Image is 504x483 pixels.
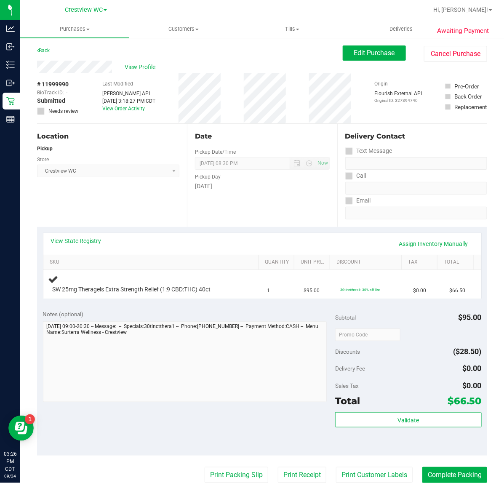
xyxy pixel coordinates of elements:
[125,63,158,72] span: View Profile
[238,20,347,38] a: Tills
[37,156,49,163] label: Store
[102,97,155,105] div: [DATE] 3:18:27 PM CDT
[6,97,15,105] inline-svg: Retail
[6,24,15,33] inline-svg: Analytics
[378,25,424,33] span: Deliveries
[345,145,392,157] label: Text Message
[340,288,381,292] span: 30tinctthera1: 30% off line
[301,259,327,266] a: Unit Price
[335,382,359,389] span: Sales Tax
[205,467,268,483] button: Print Packing Slip
[335,328,400,341] input: Promo Code
[335,365,365,372] span: Delivery Fee
[65,6,103,13] span: Crestview WC
[102,80,133,88] label: Last Modified
[455,92,483,101] div: Back Order
[304,287,320,295] span: $95.00
[463,364,482,373] span: $0.00
[195,131,329,141] div: Date
[37,48,50,53] a: Back
[195,148,236,156] label: Pickup Date/Time
[6,43,15,51] inline-svg: Inbound
[345,170,366,182] label: Call
[345,131,487,141] div: Delivery Contact
[102,106,145,112] a: View Order Activity
[463,381,482,390] span: $0.00
[66,89,67,96] span: -
[374,90,422,104] div: Flourish External API
[53,286,211,294] span: SW 25mg Theragels Extra Strength Relief (1:9 CBD:THC) 40ct
[450,287,466,295] span: $66.50
[433,6,488,13] span: Hi, [PERSON_NAME]!
[37,80,69,89] span: # 11999990
[394,237,474,251] a: Assign Inventory Manually
[345,157,487,170] input: Format: (999) 999-9999
[51,237,101,245] a: View State Registry
[345,182,487,195] input: Format: (999) 999-9999
[397,417,419,424] span: Validate
[335,344,360,359] span: Discounts
[343,45,406,61] button: Edit Purchase
[25,414,35,424] iframe: Resource center unread badge
[130,25,238,33] span: Customers
[408,259,434,266] a: Tax
[238,25,347,33] span: Tills
[6,79,15,87] inline-svg: Outbound
[345,195,371,207] label: Email
[50,259,255,266] a: SKU
[374,80,388,88] label: Origin
[453,347,482,356] span: ($28.50)
[48,107,78,115] span: Needs review
[6,61,15,69] inline-svg: Inventory
[335,314,356,321] span: Subtotal
[4,450,16,473] p: 03:26 PM CDT
[459,313,482,322] span: $95.00
[267,287,270,295] span: 1
[37,96,65,105] span: Submitted
[37,146,53,152] strong: Pickup
[37,89,64,96] span: BioTrack ID:
[265,259,291,266] a: Quantity
[20,25,129,33] span: Purchases
[195,182,329,191] div: [DATE]
[37,131,179,141] div: Location
[6,115,15,123] inline-svg: Reports
[278,467,326,483] button: Print Receipt
[354,49,395,57] span: Edit Purchase
[336,467,413,483] button: Print Customer Labels
[129,20,238,38] a: Customers
[335,395,360,407] span: Total
[424,46,487,62] button: Cancel Purchase
[455,82,480,91] div: Pre-Order
[43,311,84,318] span: Notes (optional)
[8,416,34,441] iframe: Resource center
[437,26,489,36] span: Awaiting Payment
[374,97,422,104] p: Original ID: 327394740
[335,412,481,427] button: Validate
[413,287,426,295] span: $0.00
[195,173,221,181] label: Pickup Day
[347,20,456,38] a: Deliveries
[422,467,487,483] button: Complete Packing
[102,90,155,97] div: [PERSON_NAME] API
[4,473,16,479] p: 09/24
[337,259,399,266] a: Discount
[444,259,470,266] a: Total
[20,20,129,38] a: Purchases
[448,395,482,407] span: $66.50
[455,103,487,111] div: Replacement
